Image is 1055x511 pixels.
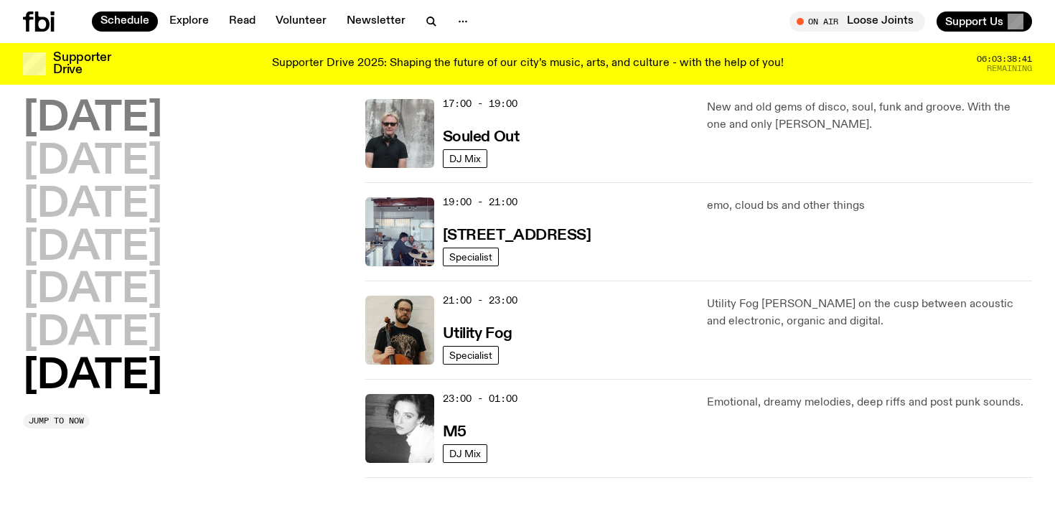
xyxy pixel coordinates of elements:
a: Read [220,11,264,32]
p: New and old gems of disco, soul, funk and groove. With the one and only [PERSON_NAME]. [707,99,1032,133]
a: Newsletter [338,11,414,32]
img: Stephen looks directly at the camera, wearing a black tee, black sunglasses and headphones around... [365,99,434,168]
span: Remaining [987,65,1032,72]
button: [DATE] [23,142,162,182]
p: Utility Fog [PERSON_NAME] on the cusp between acoustic and electronic, organic and digital. [707,296,1032,330]
h3: Utility Fog [443,327,512,342]
a: Utility Fog [443,324,512,342]
span: Jump to now [29,417,84,425]
button: Support Us [937,11,1032,32]
h3: [STREET_ADDRESS] [443,228,591,243]
button: [DATE] [23,228,162,268]
h3: Souled Out [443,130,520,145]
span: Specialist [449,251,492,262]
p: emo, cloud bs and other things [707,197,1032,215]
span: 23:00 - 01:00 [443,392,517,405]
span: Specialist [449,350,492,360]
span: 17:00 - 19:00 [443,97,517,111]
img: Peter holds a cello, wearing a black graphic tee and glasses. He looks directly at the camera aga... [365,296,434,365]
span: Support Us [945,15,1003,28]
p: Supporter Drive 2025: Shaping the future of our city’s music, arts, and culture - with the help o... [272,57,784,70]
a: DJ Mix [443,149,487,168]
a: Specialist [443,346,499,365]
a: Schedule [92,11,158,32]
span: 21:00 - 23:00 [443,294,517,307]
a: Explore [161,11,217,32]
button: [DATE] [23,185,162,225]
a: M5 [443,422,466,440]
a: Volunteer [267,11,335,32]
a: [STREET_ADDRESS] [443,225,591,243]
h3: Supporter Drive [53,52,111,76]
a: Specialist [443,248,499,266]
h3: M5 [443,425,466,440]
p: Emotional, dreamy melodies, deep riffs and post punk sounds. [707,394,1032,411]
button: [DATE] [23,357,162,397]
button: Jump to now [23,414,90,428]
a: DJ Mix [443,444,487,463]
span: 06:03:38:41 [977,55,1032,63]
img: A black and white photo of Lilly wearing a white blouse and looking up at the camera. [365,394,434,463]
img: Pat sits at a dining table with his profile facing the camera. Rhea sits to his left facing the c... [365,197,434,266]
button: [DATE] [23,99,162,139]
button: On AirLoose Joints [789,11,925,32]
button: [DATE] [23,271,162,311]
span: 19:00 - 21:00 [443,195,517,209]
span: DJ Mix [449,448,481,459]
button: [DATE] [23,314,162,354]
span: DJ Mix [449,153,481,164]
a: Souled Out [443,127,520,145]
